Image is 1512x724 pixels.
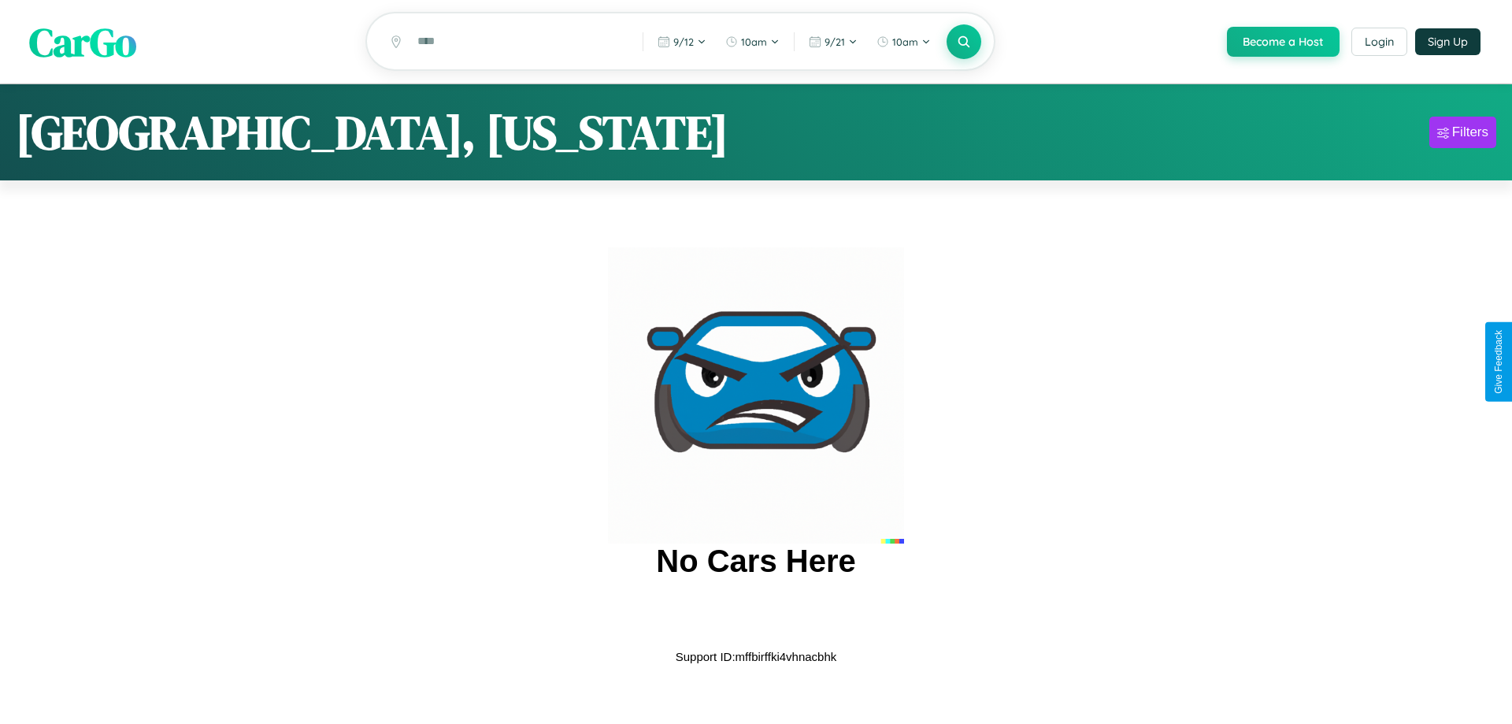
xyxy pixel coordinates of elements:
img: car [608,247,904,544]
button: 9/21 [801,29,865,54]
span: CarGo [29,14,136,69]
button: 10am [717,29,787,54]
button: Sign Up [1415,28,1480,55]
div: Give Feedback [1493,330,1504,394]
button: 9/12 [650,29,714,54]
span: 9 / 12 [673,35,694,48]
button: Filters [1429,117,1496,148]
h1: [GEOGRAPHIC_DATA], [US_STATE] [16,100,728,165]
span: 10am [741,35,767,48]
div: Filters [1452,124,1488,140]
p: Support ID: mffbirffki4vhnacbhk [676,646,837,667]
button: Become a Host [1227,27,1340,57]
span: 9 / 21 [825,35,845,48]
span: 10am [892,35,918,48]
button: Login [1351,28,1407,56]
button: 10am [869,29,939,54]
h2: No Cars Here [656,544,855,579]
